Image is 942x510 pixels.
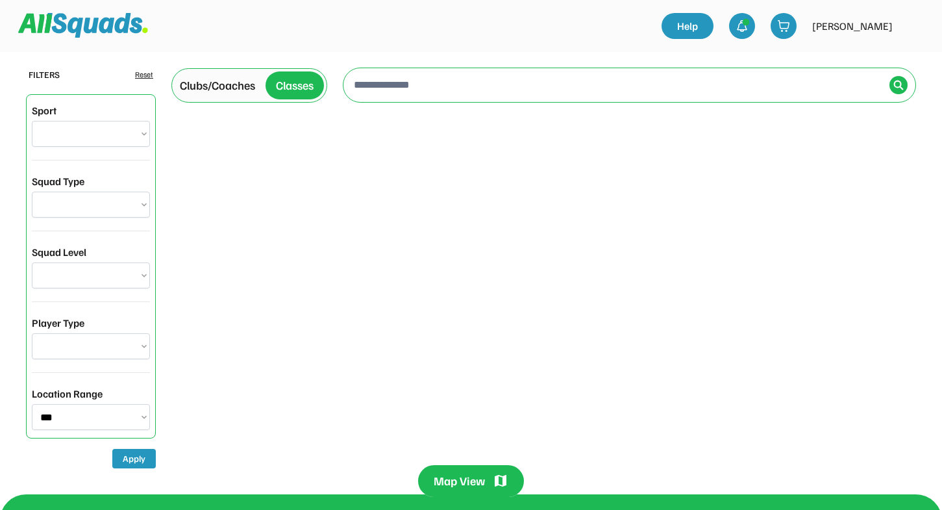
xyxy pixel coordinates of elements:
[180,77,255,94] div: Clubs/Coaches
[32,386,103,402] div: Location Range
[32,103,56,118] div: Sport
[135,69,153,81] div: Reset
[29,68,60,81] div: FILTERS
[662,13,713,39] a: Help
[112,449,156,468] button: Apply
[32,173,84,189] div: Squad Type
[32,244,86,260] div: Squad Level
[18,13,148,38] img: Squad%20Logo.svg
[32,315,84,331] div: Player Type
[736,19,749,32] img: bell-03%20%281%29.svg
[276,77,314,94] div: Classes
[434,473,485,489] div: Map View
[777,19,790,32] img: shopping-cart-01%20%281%29.svg
[812,18,893,34] div: [PERSON_NAME]
[900,13,926,39] img: yH5BAEAAAAALAAAAAABAAEAAAIBRAA7
[893,80,904,90] img: Icon%20%2838%29.svg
